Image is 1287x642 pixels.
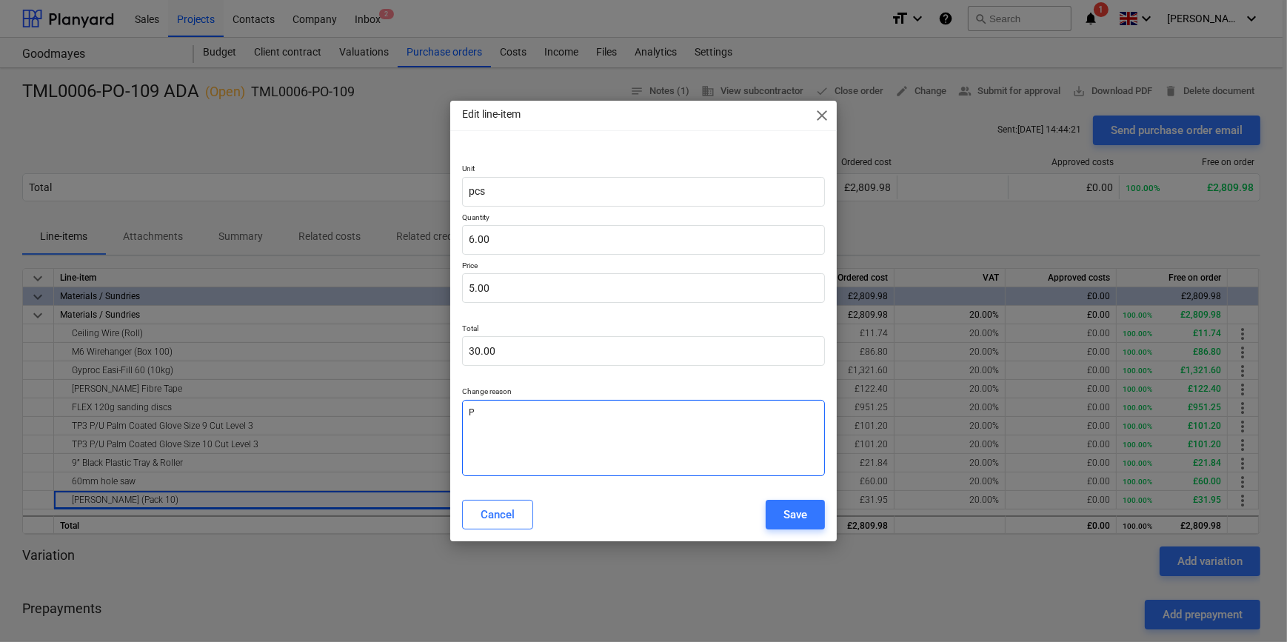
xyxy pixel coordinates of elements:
textarea: P [462,400,824,476]
div: Save [783,505,807,524]
button: Save [766,500,825,529]
iframe: Chat Widget [1213,571,1287,642]
button: Cancel [462,500,533,529]
input: Unit [462,177,824,207]
p: Edit line-item [462,107,521,122]
input: Price [462,273,824,303]
p: Total [462,324,824,336]
input: Total [462,336,824,366]
p: Unit [462,164,824,176]
p: Change reason [462,387,824,399]
p: Quantity [462,213,824,225]
input: Quantity [462,225,824,255]
div: Cancel [481,505,515,524]
p: Price [462,261,824,273]
span: close [813,107,831,124]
